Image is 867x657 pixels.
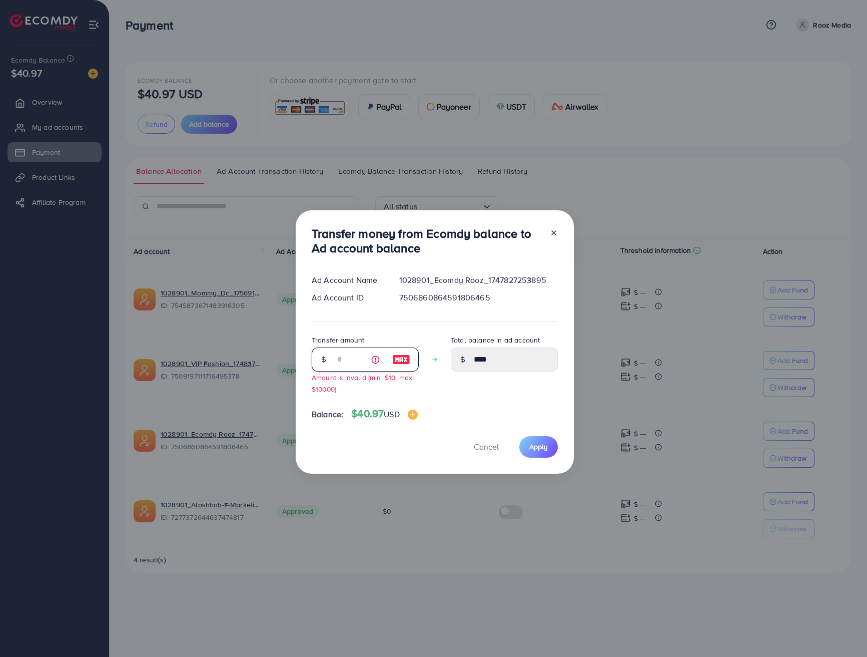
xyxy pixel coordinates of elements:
[391,274,566,286] div: 1028901_Ecomdy Rooz_1747827253895
[519,436,558,458] button: Apply
[304,292,391,303] div: Ad Account ID
[474,441,499,452] span: Cancel
[451,335,540,345] label: Total balance in ad account
[824,612,859,649] iframe: Chat
[408,410,418,420] img: image
[529,442,548,452] span: Apply
[351,408,417,420] h4: $40.97
[312,373,414,394] small: Amount is invalid (min: $10, max: $10000)
[392,354,410,366] img: image
[312,409,343,420] span: Balance:
[391,292,566,303] div: 7506860864591806465
[461,436,511,458] button: Cancel
[312,226,542,255] h3: Transfer money from Ecomdy balance to Ad account balance
[312,335,364,345] label: Transfer amount
[304,274,391,286] div: Ad Account Name
[384,409,399,420] span: USD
